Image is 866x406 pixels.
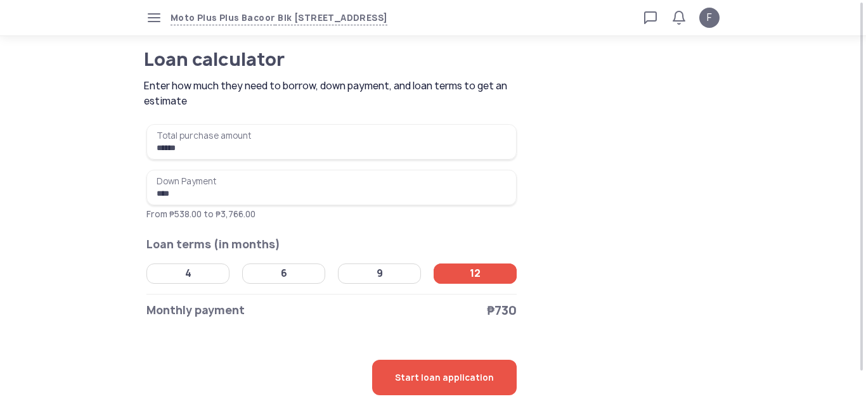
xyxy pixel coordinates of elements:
span: Blk [STREET_ADDRESS] [275,11,387,25]
input: Total purchase amount [146,124,517,160]
div: 12 [470,267,481,280]
span: Moto Plus Plus Bacoor [171,11,275,25]
p: From ₱538.00 to ₱3,766.00 [146,208,517,220]
input: Down PaymentFrom ₱538.00 to ₱3,766.00 [146,170,517,205]
h1: Loan calculator [144,51,470,68]
button: Start loan application [372,360,517,395]
button: Moto Plus Plus BacoorBlk [STREET_ADDRESS] [171,11,387,25]
div: 6 [281,267,287,280]
div: 9 [377,267,383,280]
span: Monthly payment [146,301,245,319]
div: 4 [185,267,191,280]
span: ₱730 [487,301,517,319]
button: F [699,8,720,28]
span: F [707,10,712,25]
span: Enter how much they need to borrow, down payment, and loan terms to get an estimate [144,79,521,109]
span: Start loan application [395,360,494,395]
h2: Loan terms (in months) [146,236,517,253]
